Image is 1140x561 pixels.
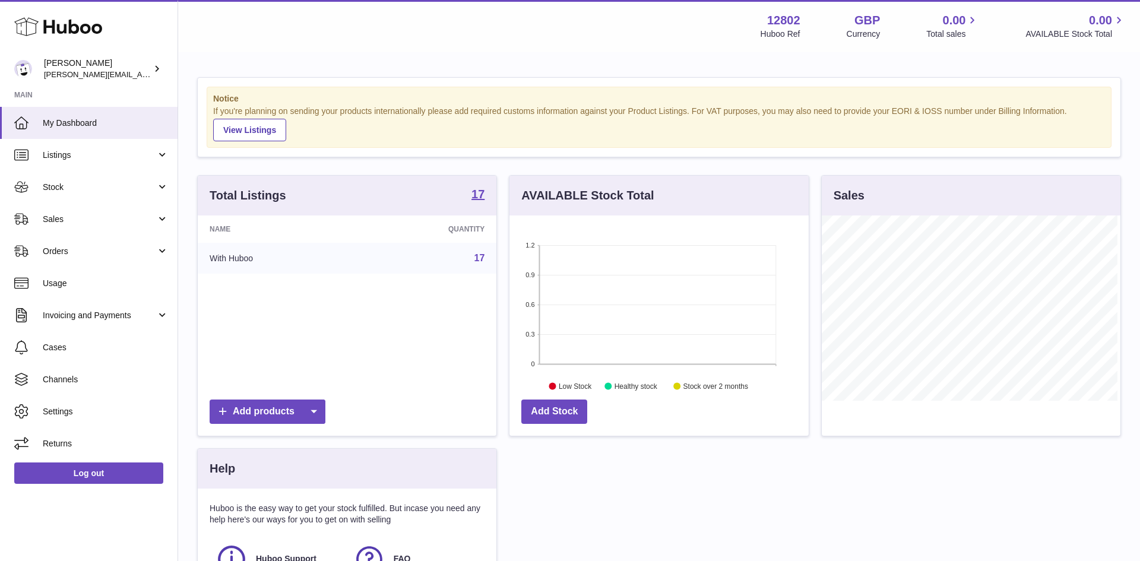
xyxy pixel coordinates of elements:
text: Stock over 2 months [683,382,748,390]
a: 17 [471,188,484,202]
span: Sales [43,214,156,225]
strong: GBP [854,12,880,28]
span: Invoicing and Payments [43,310,156,321]
span: Orders [43,246,156,257]
a: Add Stock [521,400,587,424]
text: Healthy stock [615,382,658,390]
span: Returns [43,438,169,449]
strong: 17 [471,188,484,200]
text: 0 [531,360,535,367]
span: 0.00 [1089,12,1112,28]
span: Listings [43,150,156,161]
h3: Help [210,461,235,477]
text: 0.3 [526,331,535,338]
div: Huboo Ref [761,28,800,40]
td: With Huboo [198,243,356,274]
img: jason.devine@huboo.com [14,60,32,78]
text: 0.6 [526,301,535,308]
span: [PERSON_NAME][EMAIL_ADDRESS][PERSON_NAME][DOMAIN_NAME] [44,69,302,79]
span: Channels [43,374,169,385]
span: AVAILABLE Stock Total [1025,28,1126,40]
span: Usage [43,278,169,289]
th: Quantity [356,215,497,243]
div: Currency [847,28,881,40]
h3: AVAILABLE Stock Total [521,188,654,204]
h3: Sales [834,188,864,204]
span: My Dashboard [43,118,169,129]
h3: Total Listings [210,188,286,204]
span: Total sales [926,28,979,40]
a: 0.00 AVAILABLE Stock Total [1025,12,1126,40]
a: View Listings [213,119,286,141]
a: Add products [210,400,325,424]
strong: 12802 [767,12,800,28]
text: 1.2 [526,242,535,249]
a: Log out [14,462,163,484]
div: [PERSON_NAME] [44,58,151,80]
a: 0.00 Total sales [926,12,979,40]
a: 17 [474,253,485,263]
div: If you're planning on sending your products internationally please add required customs informati... [213,106,1105,141]
text: Low Stock [559,382,592,390]
span: Settings [43,406,169,417]
span: Cases [43,342,169,353]
span: 0.00 [943,12,966,28]
th: Name [198,215,356,243]
span: Stock [43,182,156,193]
strong: Notice [213,93,1105,104]
p: Huboo is the easy way to get your stock fulfilled. But incase you need any help here's our ways f... [210,503,484,525]
text: 0.9 [526,271,535,278]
